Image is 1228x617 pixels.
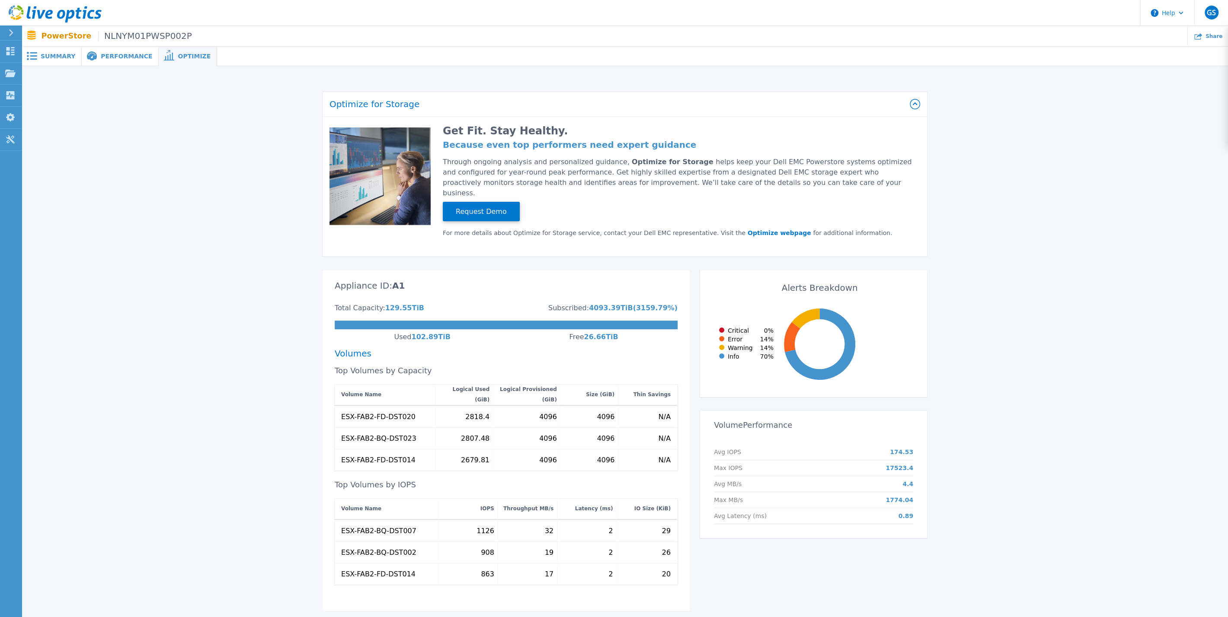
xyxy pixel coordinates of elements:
[329,100,910,108] h2: Optimize for Storage
[886,464,913,471] p: 17523.4
[476,527,494,534] div: 1126
[760,353,774,360] span: 70 %
[712,276,927,298] div: Alerts Breakdown
[659,456,671,463] div: N/A
[539,413,557,420] div: 4096
[575,503,613,514] div: Latency (ms)
[634,503,671,514] div: IO Size (KiB)
[714,512,767,519] p: Avg Latency (ms)
[714,448,741,455] p: Avg IOPS
[597,413,614,420] div: 4096
[545,570,553,577] div: 17
[394,334,411,340] div: Used
[98,31,192,41] span: NLNYM01PWSP002P
[586,389,614,400] div: Size (GiB)
[539,456,557,463] div: 4096
[443,202,520,221] button: Request Demo
[178,53,211,59] span: Optimize
[902,480,913,487] p: 4.4
[584,334,618,340] div: 26.66 TiB
[101,53,152,59] span: Performance
[341,456,416,463] div: ESX-FAB2-FD-DST014
[716,336,742,343] div: Error
[341,503,381,514] div: Volume Name
[443,229,915,236] div: For more details about Optimize for Storage service, contact your Dell EMC representative. Visit ...
[714,480,742,487] p: Avg MB/s
[745,229,813,236] a: Optimize webpage
[898,512,913,519] p: 0.89
[633,305,678,312] div: ( 3159.79 %)
[335,305,385,312] div: Total Capacity:
[341,435,416,442] div: ESX-FAB2-BQ-DST023
[545,527,553,534] div: 32
[760,344,774,351] span: 14 %
[465,413,489,420] div: 2818.4
[481,549,494,556] div: 908
[659,435,671,442] div: N/A
[443,127,915,134] h2: Get Fit. Stay Healthy.
[461,456,489,463] div: 2679.81
[597,435,614,442] div: 4096
[589,305,633,312] div: 4093.39 TiB
[662,527,671,534] div: 29
[503,503,553,514] div: Throughput MB/s
[480,503,494,514] div: IOPS
[385,305,424,312] div: 129.55 TiB
[329,127,431,226] img: Optimize Promo
[439,384,489,405] div: Logical Used (GiB)
[1206,34,1222,39] span: Share
[597,456,614,463] div: 4096
[714,464,742,471] p: Max IOPS
[392,282,405,305] div: A1
[632,158,716,166] span: Optimize for Storage
[760,336,774,343] span: 14 %
[662,549,671,556] div: 26
[461,435,489,442] div: 2807.48
[335,350,678,357] div: Volumes
[886,496,913,503] p: 1774.04
[335,282,392,289] div: Appliance ID:
[335,367,678,374] div: Top Volumes by Capacity
[341,570,416,577] div: ESX-FAB2-FD-DST014
[714,417,913,434] h3: Volume Performance
[1207,9,1216,16] span: GS
[716,353,739,360] div: Info
[341,389,381,400] div: Volume Name
[608,570,613,577] div: 2
[659,413,671,420] div: N/A
[481,570,494,577] div: 863
[608,527,613,534] div: 2
[41,53,75,59] span: Summary
[890,448,913,455] p: 174.53
[335,481,678,488] div: Top Volumes by IOPS
[443,157,915,198] div: Through ongoing analysis and personalized guidance, helps keep your Dell EMC Powerstore systems o...
[545,549,553,556] div: 19
[608,549,613,556] div: 2
[569,334,584,340] div: Free
[42,31,192,41] p: PowerStore
[539,435,557,442] div: 4096
[764,327,774,334] span: 0 %
[716,327,749,334] div: Critical
[341,527,416,534] div: ESX-FAB2-BQ-DST007
[548,305,589,312] div: Subscribed:
[714,496,743,503] p: Max MB/s
[443,141,915,148] h4: Because even top performers need expert guidance
[341,413,416,420] div: ESX-FAB2-FD-DST020
[496,384,557,405] div: Logical Provisioned (GiB)
[633,389,671,400] div: Thin Savings
[452,207,510,217] span: Request Demo
[341,549,416,556] div: ESX-FAB2-BQ-DST002
[716,344,753,351] div: Warning
[411,334,450,340] div: 102.89 TiB
[662,570,671,577] div: 20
